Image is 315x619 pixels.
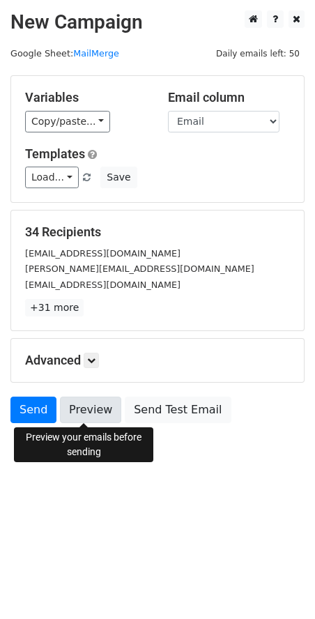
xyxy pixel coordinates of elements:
div: Preview your emails before sending [14,427,153,462]
a: +31 more [25,299,84,316]
iframe: Chat Widget [245,552,315,619]
a: Copy/paste... [25,111,110,132]
h5: Advanced [25,353,290,368]
a: Send [10,397,56,423]
h5: Email column [168,90,290,105]
small: [PERSON_NAME][EMAIL_ADDRESS][DOMAIN_NAME] [25,263,254,274]
small: [EMAIL_ADDRESS][DOMAIN_NAME] [25,248,180,259]
small: [EMAIL_ADDRESS][DOMAIN_NAME] [25,280,180,290]
a: Daily emails left: 50 [211,48,305,59]
h5: 34 Recipients [25,224,290,240]
h2: New Campaign [10,10,305,34]
button: Save [100,167,137,188]
a: Preview [60,397,121,423]
a: MailMerge [73,48,119,59]
a: Load... [25,167,79,188]
a: Templates [25,146,85,161]
h5: Variables [25,90,147,105]
small: Google Sheet: [10,48,119,59]
a: Send Test Email [125,397,231,423]
span: Daily emails left: 50 [211,46,305,61]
